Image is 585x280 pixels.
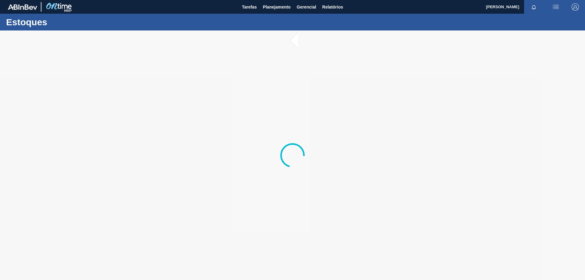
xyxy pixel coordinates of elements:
[6,19,114,26] h1: Estoques
[572,3,579,11] img: Logout
[8,4,37,10] img: TNhmsLtSVTkK8tSr43FrP2fwEKptu5GPRR3wAAAABJRU5ErkJggg==
[242,3,257,11] span: Tarefas
[552,3,559,11] img: userActions
[297,3,316,11] span: Gerencial
[322,3,343,11] span: Relatórios
[263,3,291,11] span: Planejamento
[524,3,544,11] button: Notificações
